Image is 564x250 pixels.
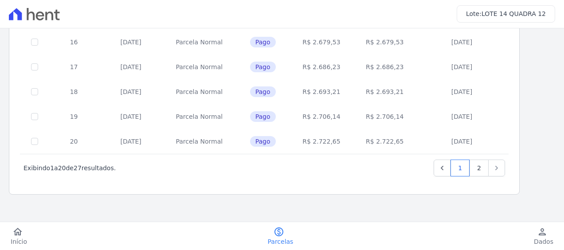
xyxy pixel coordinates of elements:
[163,79,236,104] td: Parcela Normal
[49,129,99,154] td: 20
[99,30,163,55] td: [DATE]
[353,129,416,154] td: R$ 2.722,65
[290,30,353,55] td: R$ 2.679,53
[250,136,276,147] span: Pago
[163,55,236,79] td: Parcela Normal
[416,30,507,55] td: [DATE]
[49,104,99,129] td: 19
[49,55,99,79] td: 17
[163,104,236,129] td: Parcela Normal
[290,79,353,104] td: R$ 2.693,21
[23,164,116,172] p: Exibindo a de resultados.
[31,88,38,95] input: Só é possível selecionar pagamentos em aberto
[99,79,163,104] td: [DATE]
[353,55,416,79] td: R$ 2.686,23
[482,10,546,17] span: LOTE 14 QUADRA 12
[250,37,276,47] span: Pago
[50,164,54,172] span: 1
[416,129,507,154] td: [DATE]
[416,55,507,79] td: [DATE]
[353,79,416,104] td: R$ 2.693,21
[12,227,23,237] i: home
[534,237,553,246] span: Dados
[416,79,507,104] td: [DATE]
[250,111,276,122] span: Pago
[31,39,38,46] input: Só é possível selecionar pagamentos em aberto
[58,164,66,172] span: 20
[537,227,548,237] i: person
[353,30,416,55] td: R$ 2.679,53
[416,104,507,129] td: [DATE]
[163,30,236,55] td: Parcela Normal
[31,63,38,70] input: Só é possível selecionar pagamentos em aberto
[74,164,82,172] span: 27
[49,79,99,104] td: 18
[290,129,353,154] td: R$ 2.722,65
[49,30,99,55] td: 16
[31,138,38,145] input: Só é possível selecionar pagamentos em aberto
[268,237,294,246] span: Parcelas
[274,227,284,237] i: paid
[250,86,276,97] span: Pago
[523,227,564,246] a: personDados
[290,55,353,79] td: R$ 2.686,23
[99,104,163,129] td: [DATE]
[466,9,546,19] h3: Lote:
[31,113,38,120] input: Só é possível selecionar pagamentos em aberto
[353,104,416,129] td: R$ 2.706,14
[450,160,470,176] a: 1
[250,62,276,72] span: Pago
[470,160,489,176] a: 2
[257,227,304,246] a: paidParcelas
[290,104,353,129] td: R$ 2.706,14
[11,237,27,246] span: Início
[99,55,163,79] td: [DATE]
[99,129,163,154] td: [DATE]
[488,160,505,176] a: Next
[163,129,236,154] td: Parcela Normal
[434,160,450,176] a: Previous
